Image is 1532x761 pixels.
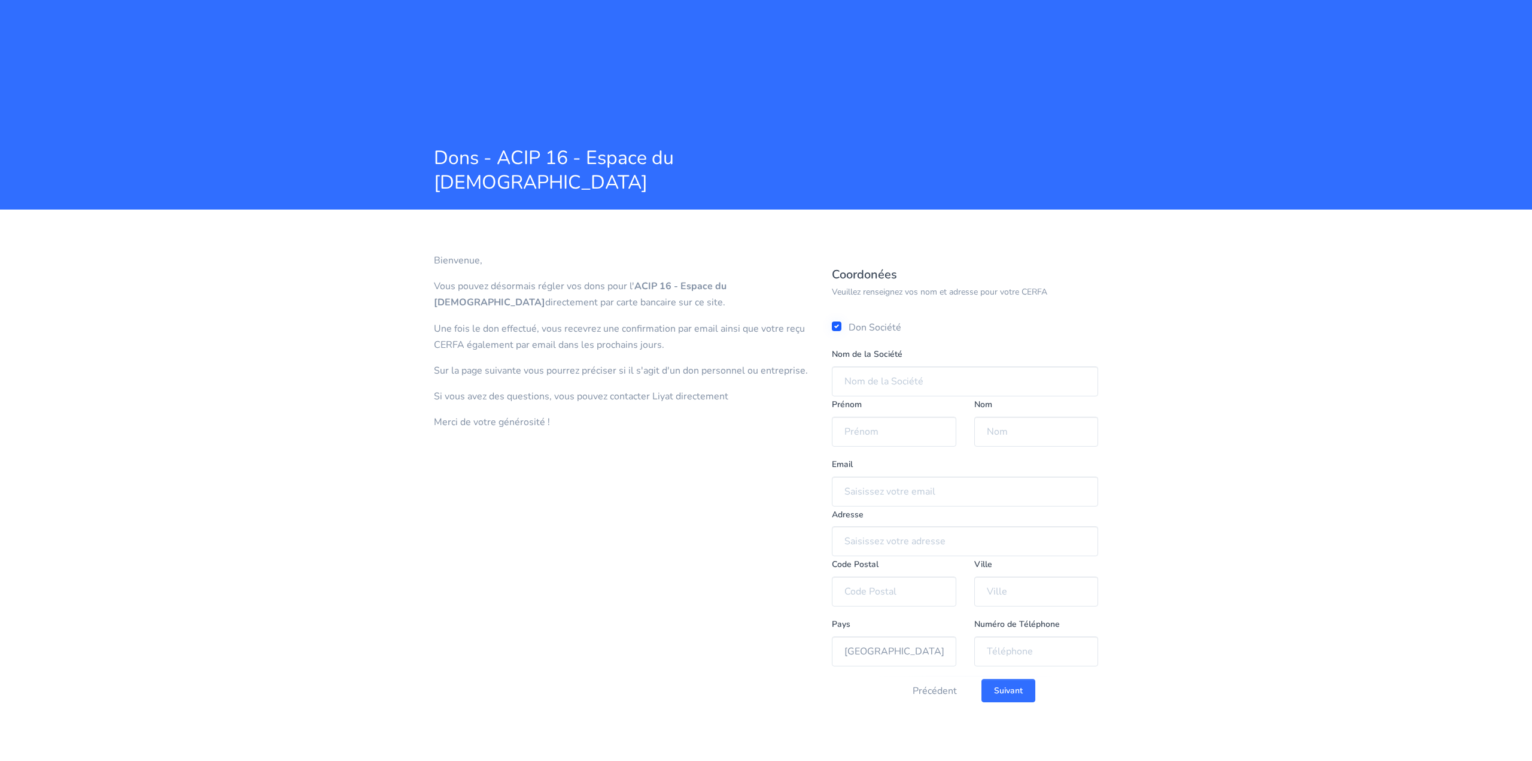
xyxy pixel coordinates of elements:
label: Numéro de Téléphone [974,617,1060,632]
label: Nom [974,398,992,412]
h5: Coordonées [832,267,1098,283]
input: Ville [974,577,1099,607]
input: Saisissez votre email [832,477,1098,507]
p: Si vous avez des questions, vous pouvez contacter Liyat directement [434,389,814,405]
p: Une fois le don effectué, vous recevrez une confirmation par email ainsi que votre reçu CERFA éga... [434,321,814,353]
label: Pays [832,617,850,632]
input: Téléphone [974,636,1099,666]
p: Veuillez renseignez vos nom et adresse pour votre CERFA [832,285,1098,299]
input: Suivant [981,679,1035,702]
input: Nom de la Société [832,366,1098,396]
p: Merci de votre générosité ! [434,414,814,430]
p: Bienvenue, [434,253,814,269]
input: Saisissez votre adresse [832,526,1098,556]
label: Code Postal [832,557,879,572]
input: Choisissez votre Pays [832,636,956,666]
input: Prénom [832,417,956,447]
span: Dons - ACIP 16 - Espace du [DEMOGRAPHIC_DATA] [434,145,871,195]
label: Nom de la Société [832,347,902,362]
input: Code Postal [832,577,956,607]
p: Vous pouvez désormais régler vos dons pour l' directement par carte bancaire sur ce site. [434,278,814,311]
label: Adresse [832,508,864,522]
label: Don Société [849,319,901,336]
p: Sur la page suivante vous pourrez préciser si il s'agit d'un don personnel ou entreprise. [434,363,814,379]
input: Nom [974,417,1099,447]
button: Précédent [895,676,974,706]
label: Email [832,457,853,472]
label: Prénom [832,398,862,412]
label: Ville [974,557,992,572]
